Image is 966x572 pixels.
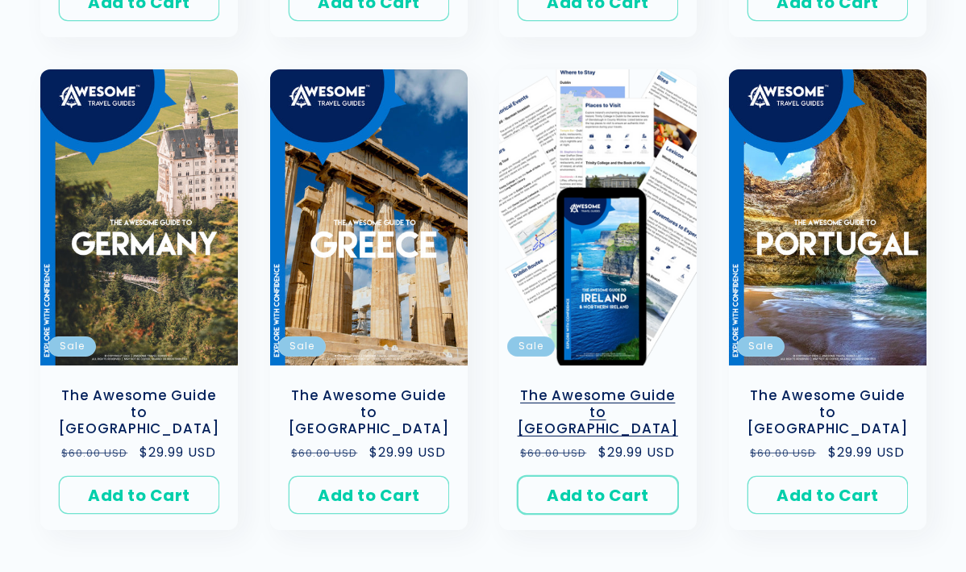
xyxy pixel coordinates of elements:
button: Add to Cart [518,477,678,515]
button: Add to Cart [289,477,449,515]
a: The Awesome Guide to [GEOGRAPHIC_DATA] [745,387,910,437]
a: The Awesome Guide to [GEOGRAPHIC_DATA] [56,387,222,437]
button: Add to Cart [747,477,908,515]
a: The Awesome Guide to [GEOGRAPHIC_DATA] [286,387,452,437]
button: Add to Cart [59,477,219,515]
a: The Awesome Guide to [GEOGRAPHIC_DATA] [515,387,681,437]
